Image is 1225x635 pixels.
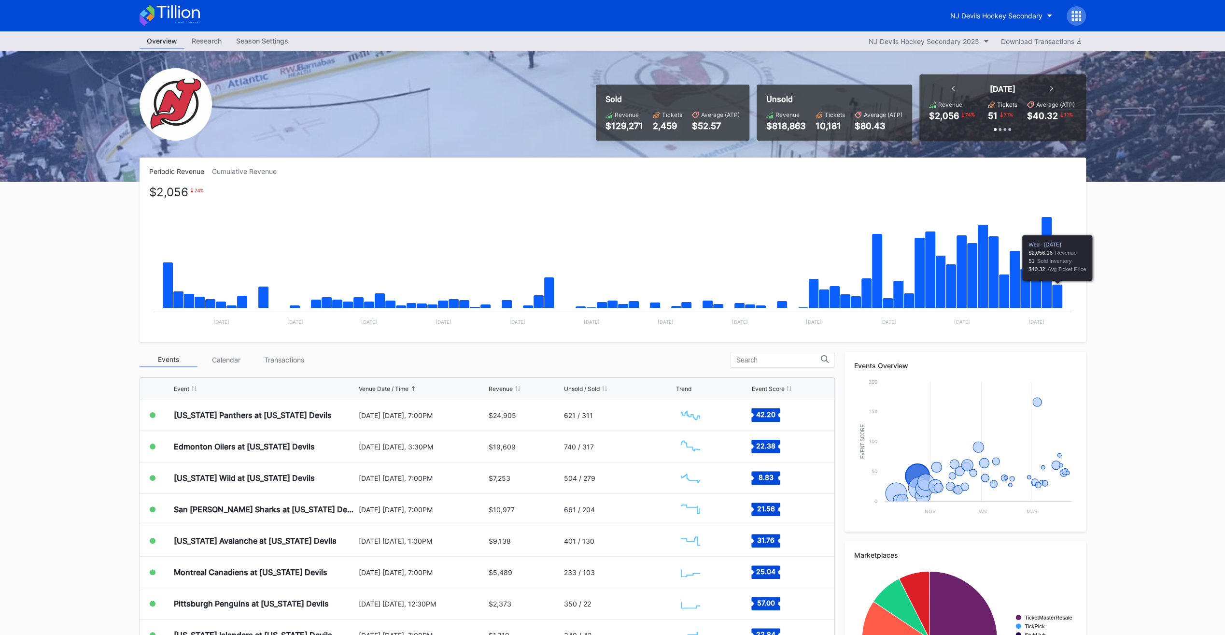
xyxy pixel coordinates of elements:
div: NJ Devils Hockey Secondary 2025 [869,37,979,45]
div: Pittsburgh Penguins at [US_STATE] Devils [174,599,329,608]
div: 71 % [1003,111,1014,118]
div: 233 / 103 [564,568,595,577]
text: 100 [869,438,877,444]
a: Season Settings [229,34,296,49]
svg: Chart title [676,560,705,584]
div: Periodic Revenue [149,167,212,175]
div: $80.43 [855,121,902,131]
text: [DATE] [287,319,303,325]
div: 740 / 317 [564,443,594,451]
div: Event [174,385,189,392]
text: 42.20 [756,410,775,419]
text: [DATE] [954,319,970,325]
div: Revenue [775,111,800,118]
div: Download Transactions [1001,37,1081,45]
div: San [PERSON_NAME] Sharks at [US_STATE] Devils [174,505,356,514]
div: Revenue [938,101,962,108]
text: 50 [872,468,877,474]
div: Average (ATP) [701,111,740,118]
div: 10,181 [816,121,845,131]
div: Events Overview [854,361,1076,370]
div: [US_STATE] Wild at [US_STATE] Devils [174,473,315,483]
text: [DATE] [732,319,747,325]
text: [DATE] [1028,319,1044,325]
text: Mar [1026,508,1037,514]
div: Calendar [197,352,255,367]
div: Event Score [751,385,784,392]
text: 21.56 [757,505,775,513]
text: Event Score [859,424,865,459]
text: [DATE] [435,319,451,325]
div: [DATE] [DATE], 3:30PM [359,443,487,451]
text: [DATE] [213,319,229,325]
text: Jan [977,508,986,514]
div: $10,977 [489,505,515,514]
div: [DATE] [DATE], 12:30PM [359,600,487,608]
div: 350 / 22 [564,600,591,608]
button: NJ Devils Hockey Secondary [943,7,1059,25]
text: [DATE] [805,319,821,325]
div: Sold [605,94,740,104]
div: 621 / 311 [564,411,593,419]
div: Marketplaces [854,551,1076,559]
text: [DATE] [658,319,674,325]
div: $2,056 [149,188,188,197]
a: Overview [140,34,184,49]
text: TicketMasterResale [1025,615,1072,621]
text: 57.00 [757,599,775,607]
div: 74 % [964,111,976,118]
div: $52.57 [692,121,740,131]
div: Montreal Canadiens at [US_STATE] Devils [174,567,327,577]
div: $7,253 [489,474,510,482]
div: [US_STATE] Avalanche at [US_STATE] Devils [174,536,337,546]
div: Unsold [766,94,902,104]
div: Tickets [997,101,1017,108]
text: 25.04 [756,567,775,576]
a: Research [184,34,229,49]
text: [DATE] [880,319,896,325]
div: 401 / 130 [564,537,594,545]
svg: Chart title [676,434,705,459]
text: [DATE] [583,319,599,325]
svg: Chart title [149,188,1076,332]
div: $2,373 [489,600,511,608]
div: 11 % [1063,111,1074,118]
text: 0 [874,498,877,504]
div: Research [184,34,229,48]
div: Trend [676,385,691,392]
div: Unsold / Sold [564,385,600,392]
div: Revenue [489,385,513,392]
div: $129,271 [605,121,643,131]
svg: Chart title [676,592,705,616]
div: [DATE] [DATE], 7:00PM [359,474,487,482]
div: 661 / 204 [564,505,595,514]
svg: Chart title [676,403,705,427]
div: Venue Date / Time [359,385,408,392]
div: Average (ATP) [864,111,902,118]
div: Transactions [255,352,313,367]
div: NJ Devils Hockey Secondary [950,12,1042,20]
div: Average (ATP) [1036,101,1075,108]
div: 74 % [194,188,203,193]
div: [DATE] [990,84,1015,94]
text: 31.76 [757,536,774,544]
text: 150 [869,408,877,414]
div: $24,905 [489,411,516,419]
svg: Chart title [676,529,705,553]
div: Cumulative Revenue [212,167,284,175]
div: Revenue [615,111,639,118]
text: 22.38 [756,442,775,450]
text: Nov [925,508,936,514]
img: NJ_Devils_Hockey_Secondary.png [140,68,212,141]
div: [DATE] [DATE], 1:00PM [359,537,487,545]
text: [DATE] [361,319,377,325]
div: [US_STATE] Panthers at [US_STATE] Devils [174,410,332,420]
div: [DATE] [DATE], 7:00PM [359,411,487,419]
svg: Chart title [854,377,1076,522]
text: [DATE] [509,319,525,325]
div: Events [140,352,197,367]
div: 51 [988,111,998,121]
div: $818,863 [766,121,806,131]
text: 8.83 [759,473,774,481]
svg: Chart title [676,466,705,490]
